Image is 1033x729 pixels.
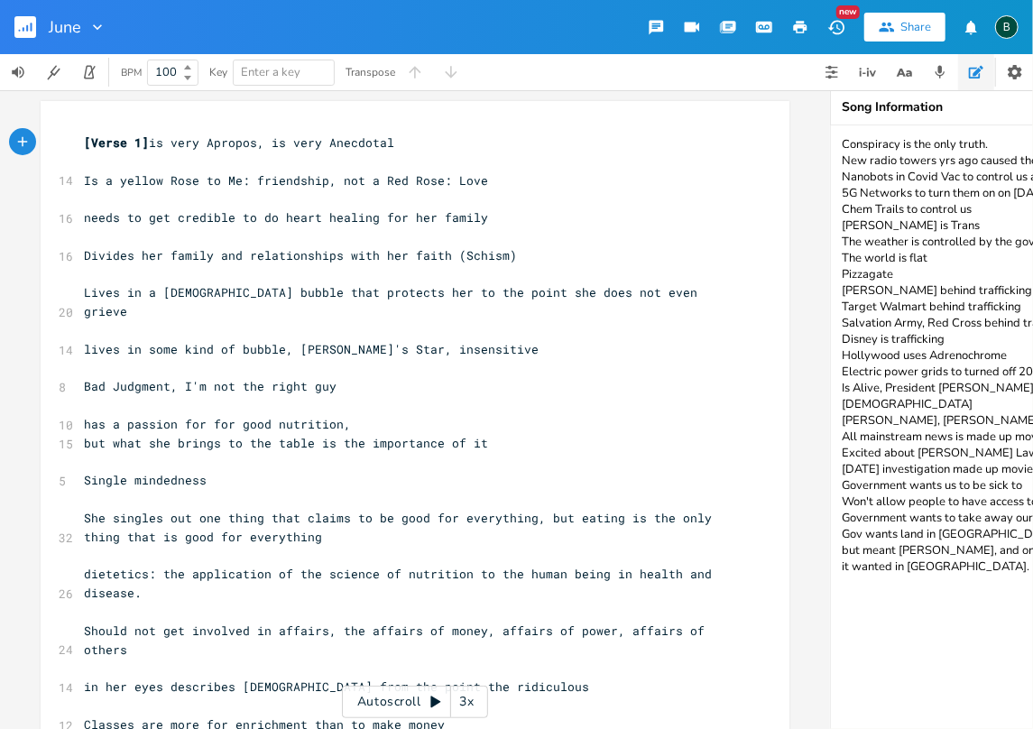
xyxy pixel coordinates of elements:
span: is very Apropos, is very Anecdotal [84,134,394,151]
span: Should not get involved in affairs, the affairs of money, affairs of power, affairs of others [84,623,712,658]
button: New [818,11,854,43]
span: Lives in a [DEMOGRAPHIC_DATA] bubble that protects her to the point she does not even grieve [84,284,705,319]
span: June [49,19,81,35]
span: but what she brings to the table is the importance of it [84,435,488,451]
span: Enter a key [241,64,300,80]
div: BPM [121,68,142,78]
span: She singles out one thing that claims to be good for everything, but eating is the only thing tha... [84,510,719,545]
button: B [995,6,1019,48]
span: Single mindedness [84,472,207,488]
div: Key [209,67,227,78]
button: Share [864,13,945,42]
div: Autoscroll [342,686,488,718]
span: dietetics: the application of the science of nutrition to the human being in health and disease. [84,566,719,601]
div: New [836,5,860,19]
div: 3x [451,686,484,718]
span: [Verse 1] [84,134,149,151]
div: Transpose [346,67,395,78]
div: Share [900,19,931,35]
span: Divides her family and relationships with her faith (Schism) [84,247,517,263]
span: Is a yellow Rose to Me: friendship, not a Red Rose: Love [84,172,488,189]
span: needs to get credible to do heart healing for her family [84,209,488,226]
span: Bad Judgment, I'm not the right guy [84,378,337,394]
span: in her eyes describes [DEMOGRAPHIC_DATA] from the point the ridiculous [84,678,589,695]
div: BruCe [995,15,1019,39]
span: has a passion for for good nutrition, [84,416,351,432]
span: lives in some kind of bubble, [PERSON_NAME]'s Star, insensitive [84,341,539,357]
